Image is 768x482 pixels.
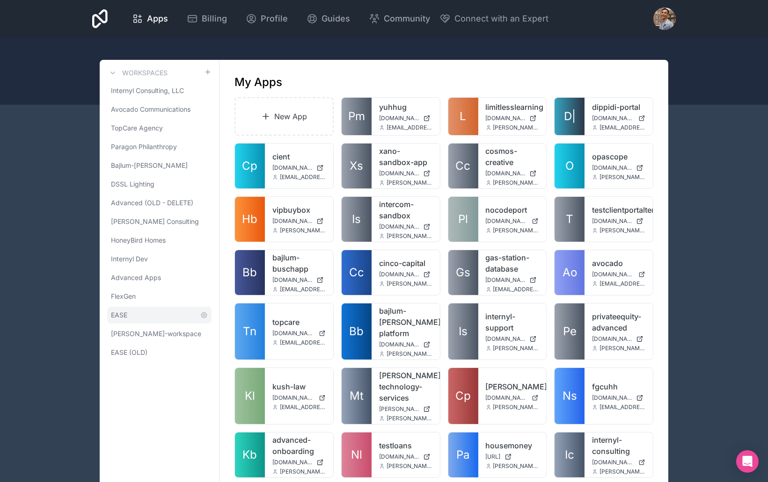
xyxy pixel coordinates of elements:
a: kush-law [272,381,326,392]
a: [DOMAIN_NAME] [272,330,326,337]
a: Cc [342,250,372,295]
span: TopCare Agency [111,123,163,133]
a: [DOMAIN_NAME] [486,217,539,225]
a: Ns [555,368,585,424]
a: Bb [342,303,372,360]
a: [DOMAIN_NAME] [486,170,539,177]
span: Avocado Communications [111,105,190,114]
a: internyl-consulting [592,434,645,457]
a: advanced-onboarding [272,434,326,457]
a: gas-station-database [486,252,539,274]
h1: My Apps [234,75,282,90]
span: [EMAIL_ADDRESS][DOMAIN_NAME] [600,403,645,411]
span: Bb [243,265,257,280]
span: [DOMAIN_NAME] [486,217,528,225]
a: Workspaces [107,67,168,79]
span: [EMAIL_ADDRESS][DOMAIN_NAME] [600,124,645,131]
span: Hb [242,212,258,227]
span: [PERSON_NAME][EMAIL_ADDRESS][DOMAIN_NAME] [387,179,432,187]
span: Cp [455,388,471,403]
span: Advanced Apps [111,273,161,282]
span: [DOMAIN_NAME] [486,394,528,402]
span: [EMAIL_ADDRESS][DOMAIN_NAME] [280,286,326,293]
a: [DOMAIN_NAME] [486,115,539,122]
a: T [555,197,585,242]
span: Cc [349,265,364,280]
span: [PERSON_NAME][EMAIL_ADDRESS][DOMAIN_NAME] [493,345,539,352]
a: FlexGen [107,288,212,305]
span: Ic [565,447,574,462]
span: [DOMAIN_NAME] [272,459,313,466]
span: [PERSON_NAME] Consulting [111,217,199,226]
span: DSSL Lighting [111,180,154,189]
a: nocodeport [486,204,539,216]
span: [DOMAIN_NAME] [272,217,313,225]
a: EASE [107,307,212,324]
span: [DOMAIN_NAME] [272,394,315,402]
a: L [448,98,478,135]
a: Cp [235,144,265,188]
a: Tn [235,303,265,360]
span: Billing [202,12,227,25]
span: Gs [456,265,470,280]
a: Pl [448,197,478,242]
a: [PERSON_NAME]-workspace [107,325,212,342]
a: EASE (OLD) [107,344,212,361]
a: Billing [179,8,234,29]
span: [PERSON_NAME][EMAIL_ADDRESS][DOMAIN_NAME] [387,415,432,422]
span: Ns [563,388,577,403]
a: Apps [124,8,176,29]
span: [DOMAIN_NAME] [592,115,635,122]
span: Guides [322,12,350,25]
a: Ao [555,250,585,295]
a: limitlesslearning [486,101,539,113]
span: [PERSON_NAME][EMAIL_ADDRESS][DOMAIN_NAME] [600,345,645,352]
span: [PERSON_NAME][EMAIL_ADDRESS][DOMAIN_NAME] [280,227,326,234]
span: [DOMAIN_NAME] [272,164,313,172]
span: Pe [563,324,577,339]
a: [DOMAIN_NAME] [272,394,326,402]
a: Is [342,197,372,242]
span: L [460,109,467,124]
span: [DOMAIN_NAME] [592,271,635,278]
a: opascope [592,151,645,162]
a: [DOMAIN_NAME] [592,394,645,402]
span: HoneyBird Homes [111,236,166,245]
a: New App [234,97,334,136]
a: Pa [448,432,478,477]
span: [DOMAIN_NAME] [486,115,526,122]
a: [DOMAIN_NAME] [486,335,539,343]
span: [EMAIL_ADDRESS][DOMAIN_NAME] [280,173,326,181]
span: [DOMAIN_NAME] [592,394,632,402]
a: avocado [592,258,645,269]
a: Ic [555,432,585,477]
a: [DOMAIN_NAME] [379,453,432,460]
a: [DOMAIN_NAME] [592,164,645,172]
a: O [555,144,585,188]
span: Is [459,324,468,339]
span: [PERSON_NAME][EMAIL_ADDRESS][DOMAIN_NAME] [493,462,539,470]
span: [DOMAIN_NAME] [486,335,526,343]
a: [DOMAIN_NAME] [272,276,326,284]
a: Xs [342,144,372,188]
span: Pm [348,109,365,124]
span: [PERSON_NAME][EMAIL_ADDRESS][DOMAIN_NAME] [280,468,326,475]
a: Nl [342,432,372,477]
a: [DOMAIN_NAME][PERSON_NAME] [379,341,432,348]
a: [DOMAIN_NAME] [486,276,539,284]
span: [DOMAIN_NAME][PERSON_NAME] [379,341,419,348]
span: [EMAIL_ADDRESS][DOMAIN_NAME] [600,280,645,288]
a: intercom-sandbox [379,199,432,221]
span: EASE [111,310,127,320]
span: [DOMAIN_NAME] [486,170,526,177]
a: testloans [379,440,432,451]
span: EASE (OLD) [111,348,147,357]
a: [PERSON_NAME][DOMAIN_NAME] [379,405,432,413]
span: Kb [243,447,257,462]
a: [URL] [486,453,539,460]
span: [PERSON_NAME][EMAIL_ADDRESS][DOMAIN_NAME] [493,227,539,234]
a: [DOMAIN_NAME] [272,217,326,225]
a: [DOMAIN_NAME] [486,394,539,402]
span: Advanced (OLD - DELETE) [111,198,193,208]
a: housemoney [486,440,539,451]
